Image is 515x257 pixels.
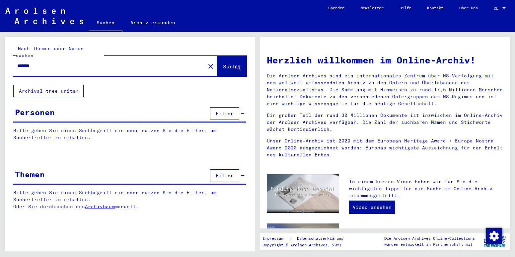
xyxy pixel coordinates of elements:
[267,137,503,158] p: Unser Online-Archiv ist 2020 mit dem European Heritage Award / Europa Nostra Award 2020 ausgezeic...
[384,241,475,247] p: wurden entwickelt in Partnerschaft mit
[210,169,239,182] button: Filter
[85,204,115,210] a: Archivbaum
[5,8,83,24] img: Arolsen_neg.svg
[15,106,55,118] div: Personen
[292,235,351,242] a: Datenschutzerklärung
[13,189,247,210] p: Bitte geben Sie einen Suchbegriff ein oder nutzen Sie die Filter, um Suchertreffer zu erhalten. O...
[207,62,215,70] mat-icon: close
[216,173,234,179] span: Filter
[267,174,339,213] img: video.jpg
[262,235,289,242] a: Impressum
[89,15,122,32] a: Suchen
[204,59,217,73] button: Clear
[216,111,234,117] span: Filter
[122,15,183,31] a: Archiv erkunden
[210,107,239,120] button: Filter
[16,45,84,58] mat-label: Nach Themen oder Namen suchen
[267,72,503,107] p: Die Arolsen Archives sind ein internationales Zentrum über NS-Verfolgung mit dem weltweit umfasse...
[486,228,502,244] div: Zustimmung ändern
[482,233,507,250] img: yv_logo.png
[267,53,503,67] h1: Herzlich willkommen im Online-Archiv!
[13,85,84,97] button: Archival tree units
[494,6,501,11] span: DE
[262,242,351,248] p: Copyright © Arolsen Archives, 2021
[349,178,503,199] p: In einem kurzen Video haben wir für Sie die wichtigsten Tipps für die Suche im Online-Archiv zusa...
[15,168,45,180] div: Themen
[267,112,503,133] p: Ein großer Teil der rund 30 Millionen Dokumente ist inzwischen im Online-Archiv der Arolsen Archi...
[262,235,351,242] div: |
[384,235,475,241] p: Die Arolsen Archives Online-Collections
[223,63,240,70] span: Suche
[13,127,246,141] p: Bitte geben Sie einen Suchbegriff ein oder nutzen Sie die Filter, um Suchertreffer zu erhalten.
[217,56,247,76] button: Suche
[486,228,502,244] img: Zustimmung ändern
[349,201,395,214] a: Video ansehen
